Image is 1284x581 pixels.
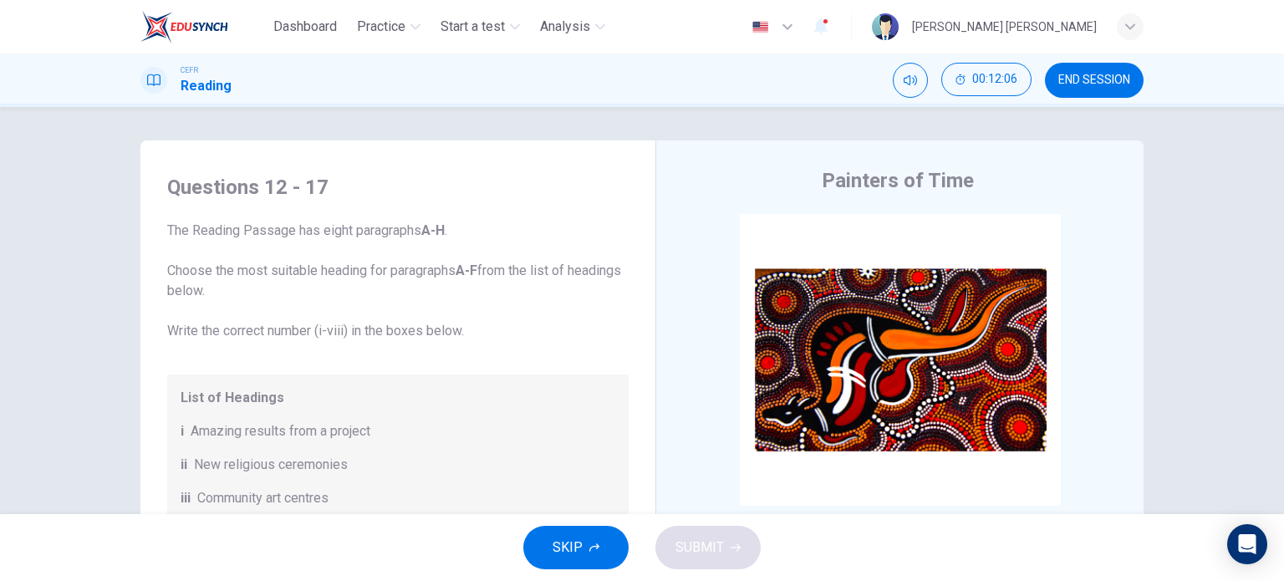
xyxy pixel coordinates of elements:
[181,388,615,408] span: List of Headings
[1045,63,1144,98] button: END SESSION
[191,421,370,441] span: Amazing results from a project
[267,12,344,42] button: Dashboard
[181,76,232,96] h1: Reading
[872,13,899,40] img: Profile picture
[1227,524,1267,564] div: Open Intercom Messenger
[972,73,1017,86] span: 00:12:06
[553,536,583,559] span: SKIP
[197,488,329,508] span: Community art centres
[181,455,187,475] span: ii
[540,17,590,37] span: Analysis
[941,63,1032,96] button: 00:12:06
[750,21,771,33] img: en
[822,167,974,194] h4: Painters of Time
[181,488,191,508] span: iii
[912,17,1097,37] div: [PERSON_NAME] [PERSON_NAME]
[941,63,1032,98] div: Hide
[167,221,629,341] span: The Reading Passage has eight paragraphs . Choose the most suitable heading for paragraphs from t...
[533,12,612,42] button: Analysis
[140,10,228,43] img: EduSynch logo
[456,262,477,278] b: A-F
[350,12,427,42] button: Practice
[167,174,629,201] h4: Questions 12 - 17
[357,17,405,37] span: Practice
[273,17,337,37] span: Dashboard
[441,17,505,37] span: Start a test
[421,222,445,238] b: A-H
[140,10,267,43] a: EduSynch logo
[893,63,928,98] div: Mute
[1058,74,1130,87] span: END SESSION
[181,64,198,76] span: CEFR
[181,421,184,441] span: i
[194,455,348,475] span: New religious ceremonies
[434,12,527,42] button: Start a test
[523,526,629,569] button: SKIP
